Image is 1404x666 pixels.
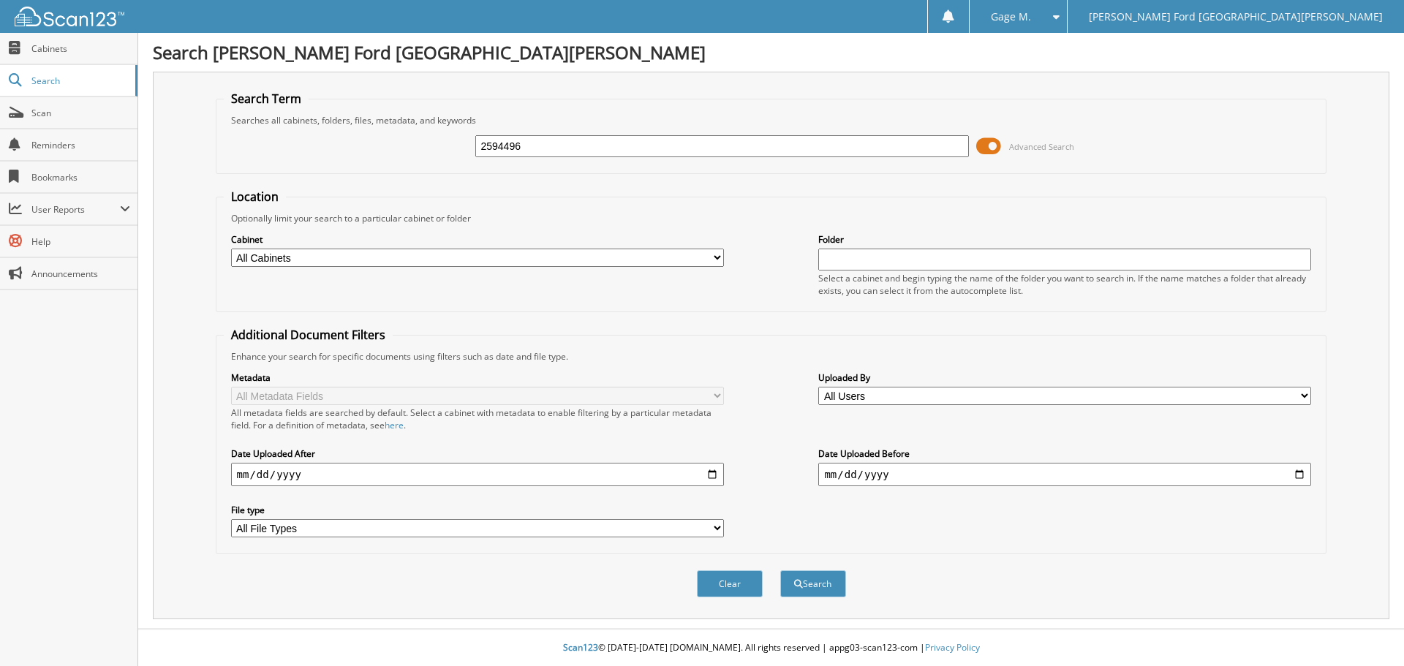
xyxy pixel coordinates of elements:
[818,272,1311,297] div: Select a cabinet and begin typing the name of the folder you want to search in. If the name match...
[31,203,120,216] span: User Reports
[31,42,130,55] span: Cabinets
[385,419,404,431] a: here
[818,447,1311,460] label: Date Uploaded Before
[31,268,130,280] span: Announcements
[231,447,724,460] label: Date Uploaded After
[31,171,130,183] span: Bookmarks
[1331,596,1404,666] iframe: Chat Widget
[224,189,286,205] legend: Location
[153,40,1389,64] h1: Search [PERSON_NAME] Ford [GEOGRAPHIC_DATA][PERSON_NAME]
[231,504,724,516] label: File type
[224,91,309,107] legend: Search Term
[231,371,724,384] label: Metadata
[818,463,1311,486] input: end
[31,235,130,248] span: Help
[231,406,724,431] div: All metadata fields are searched by default. Select a cabinet with metadata to enable filtering b...
[224,350,1319,363] div: Enhance your search for specific documents using filters such as date and file type.
[31,139,130,151] span: Reminders
[1089,12,1383,21] span: [PERSON_NAME] Ford [GEOGRAPHIC_DATA][PERSON_NAME]
[818,233,1311,246] label: Folder
[818,371,1311,384] label: Uploaded By
[1009,141,1074,152] span: Advanced Search
[563,641,598,654] span: Scan123
[697,570,763,597] button: Clear
[138,630,1404,666] div: © [DATE]-[DATE] [DOMAIN_NAME]. All rights reserved | appg03-scan123-com |
[31,107,130,119] span: Scan
[991,12,1031,21] span: Gage M.
[224,327,393,343] legend: Additional Document Filters
[224,114,1319,126] div: Searches all cabinets, folders, files, metadata, and keywords
[925,641,980,654] a: Privacy Policy
[780,570,846,597] button: Search
[15,7,124,26] img: scan123-logo-white.svg
[231,463,724,486] input: start
[224,212,1319,224] div: Optionally limit your search to a particular cabinet or folder
[231,233,724,246] label: Cabinet
[31,75,128,87] span: Search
